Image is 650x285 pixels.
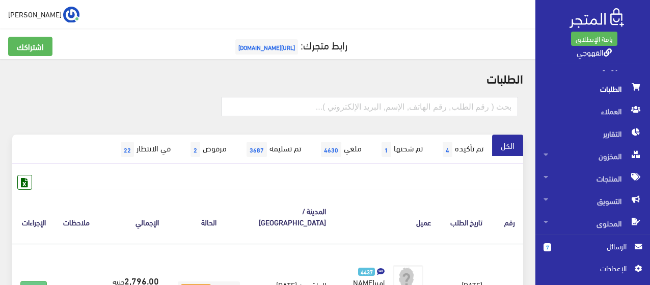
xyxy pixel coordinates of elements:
[544,190,642,212] span: التسويق
[167,190,251,243] th: الحالة
[382,142,391,157] span: 1
[110,135,179,164] a: في الانتظار22
[12,190,55,243] th: الإجراءات
[544,122,642,145] span: التقارير
[247,142,267,157] span: 3687
[12,215,51,254] iframe: Drift Widget Chat Controller
[233,35,347,54] a: رابط متجرك:[URL][DOMAIN_NAME]
[55,190,98,243] th: ملاحظات
[570,8,624,28] img: .
[535,100,650,122] a: العملاء
[535,167,650,190] a: المنتجات
[191,142,200,157] span: 2
[8,37,52,56] a: اشتراكك
[491,190,523,243] th: رقم
[544,241,642,263] a: 7 الرسائل
[571,32,617,46] a: باقة الإنطلاق
[235,135,310,164] a: تم تسليمه3687
[310,135,370,164] a: ملغي4630
[334,190,440,243] th: عميل
[544,263,642,279] a: اﻹعدادات
[12,71,523,85] h2: الطلبات
[321,142,341,157] span: 4630
[544,100,642,122] span: العملاء
[544,167,642,190] span: المنتجات
[552,263,626,274] span: اﻹعدادات
[577,44,612,59] a: القهوجي
[559,241,627,252] span: الرسائل
[251,190,334,243] th: المدينة / [GEOGRAPHIC_DATA]
[121,142,134,157] span: 22
[222,97,519,116] input: بحث ( رقم الطلب, رقم الهاتف, الإسم, البريد اﻹلكتروني )...
[544,212,642,235] span: المحتوى
[535,77,650,100] a: الطلبات
[235,39,298,55] span: [URL][DOMAIN_NAME]
[98,190,167,243] th: اﻹجمالي
[370,135,431,164] a: تم شحنها1
[535,145,650,167] a: المخزون
[8,6,79,22] a: ... [PERSON_NAME]
[492,135,523,156] a: الكل
[535,212,650,235] a: المحتوى
[431,135,492,164] a: تم تأكيده4
[544,243,551,251] span: 7
[440,190,491,243] th: تاريخ الطلب
[8,8,62,20] span: [PERSON_NAME]
[63,7,79,23] img: ...
[358,268,375,276] span: 4437
[544,145,642,167] span: المخزون
[544,77,642,100] span: الطلبات
[535,122,650,145] a: التقارير
[443,142,452,157] span: 4
[179,135,235,164] a: مرفوض2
